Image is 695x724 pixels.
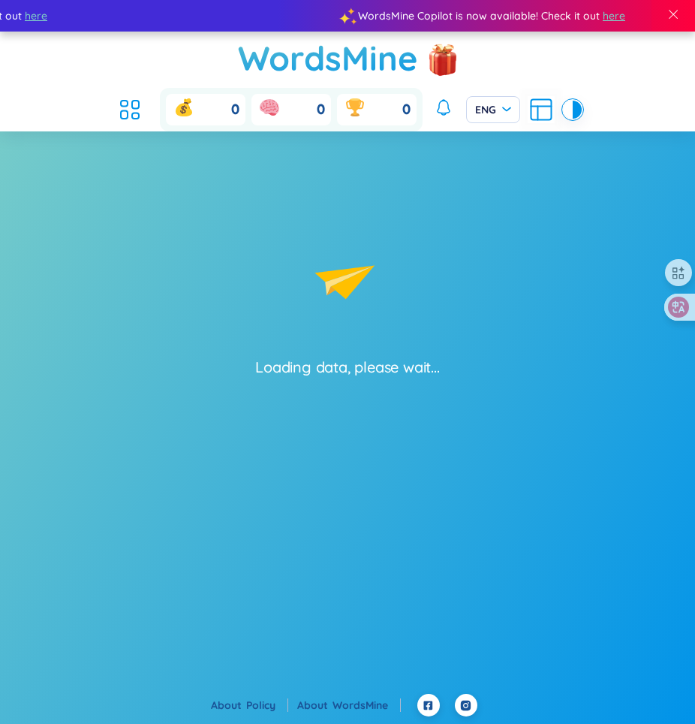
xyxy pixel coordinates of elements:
a: WordsMine [238,32,418,85]
a: WordsMine [332,698,401,712]
div: Loading data, please wait... [255,357,439,378]
span: ENG [475,102,511,117]
span: 0 [317,100,325,119]
img: flashSalesIcon.a7f4f837.png [428,38,458,83]
div: About [297,697,401,713]
a: Policy [246,698,288,712]
div: About [211,697,288,713]
span: 0 [231,100,239,119]
span: here [585,8,608,24]
span: 0 [402,100,411,119]
span: here [8,8,30,24]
